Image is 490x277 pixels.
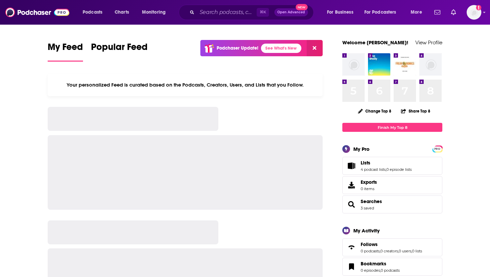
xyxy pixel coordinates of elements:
[48,41,83,57] span: My Feed
[411,249,412,253] span: ,
[345,200,358,209] a: Searches
[197,7,257,18] input: Search podcasts, credits, & more...
[48,41,83,62] a: My Feed
[257,8,269,17] span: ⌘ K
[394,53,416,76] img: Freakonomics Radio
[78,7,111,18] button: open menu
[322,7,362,18] button: open menu
[448,7,459,18] a: Show notifications dropdown
[467,5,481,20] button: Show profile menu
[467,5,481,20] img: User Profile
[345,180,358,190] span: Exports
[401,105,431,118] button: Share Top 8
[342,39,408,46] a: Welcome [PERSON_NAME]!
[415,39,442,46] a: View Profile
[361,249,380,253] a: 0 podcasts
[91,41,148,57] span: Popular Feed
[386,167,412,172] a: 0 episode lists
[83,8,102,17] span: Podcasts
[380,268,381,273] span: ,
[476,5,481,10] svg: Add a profile image
[406,7,430,18] button: open menu
[48,74,323,96] div: Your personalized Feed is curated based on the Podcasts, Creators, Users, and Lists that you Follow.
[353,227,380,234] div: My Activity
[345,161,358,170] a: Lists
[353,146,370,152] div: My Pro
[361,261,400,267] a: Bookmarks
[342,157,442,175] span: Lists
[361,160,412,166] a: Lists
[361,167,386,172] a: 4 podcast lists
[364,8,396,17] span: For Podcasters
[361,186,377,191] span: 0 items
[361,179,377,185] span: Exports
[274,8,308,16] button: Open AdvancedNew
[342,258,442,276] span: Bookmarks
[5,6,69,19] img: Podchaser - Follow, Share and Rate Podcasts
[467,5,481,20] span: Logged in as LaurenSWPR
[142,8,166,17] span: Monitoring
[360,7,406,18] button: open menu
[433,146,441,151] span: PRO
[380,249,398,253] a: 0 creators
[411,8,422,17] span: More
[342,238,442,256] span: Follows
[110,7,133,18] a: Charts
[399,249,411,253] a: 0 users
[361,241,422,247] a: Follows
[354,107,395,115] button: Change Top 8
[361,261,386,267] span: Bookmarks
[361,198,382,204] a: Searches
[432,7,443,18] a: Show notifications dropdown
[277,11,305,14] span: Open Advanced
[398,249,399,253] span: ,
[361,268,380,273] a: 0 episodes
[345,243,358,252] a: Follows
[137,7,174,18] button: open menu
[327,8,353,17] span: For Business
[419,53,442,76] img: missing-image.png
[296,4,308,10] span: New
[91,41,148,62] a: Popular Feed
[217,45,258,51] p: Podchaser Update!
[368,53,390,76] img: The Daily
[433,146,441,151] a: PRO
[342,123,442,132] a: Finish My Top 8
[412,249,422,253] a: 0 lists
[185,5,320,20] div: Search podcasts, credits, & more...
[115,8,129,17] span: Charts
[361,160,370,166] span: Lists
[342,53,365,76] img: missing-image.png
[381,268,400,273] a: 0 podcasts
[342,195,442,213] span: Searches
[345,262,358,271] a: Bookmarks
[261,44,301,53] a: See What's New
[361,241,378,247] span: Follows
[361,206,374,210] a: 3 saved
[342,176,442,194] a: Exports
